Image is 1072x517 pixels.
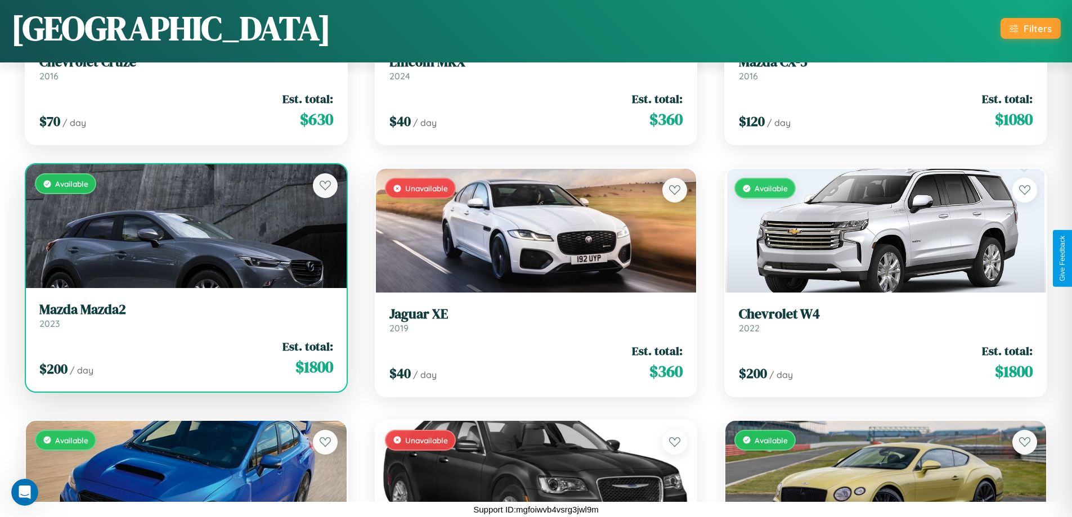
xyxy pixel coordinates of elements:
[632,91,683,107] span: Est. total:
[649,108,683,131] span: $ 360
[282,91,333,107] span: Est. total:
[739,54,1033,70] h3: Mazda CX-5
[982,91,1033,107] span: Est. total:
[300,108,333,131] span: $ 630
[1058,236,1066,281] div: Give Feedback
[995,108,1033,131] span: $ 1080
[739,54,1033,82] a: Mazda CX-52016
[39,359,68,378] span: $ 200
[767,117,791,128] span: / day
[39,302,333,318] h3: Mazda Mazda2
[632,343,683,359] span: Est. total:
[39,318,60,329] span: 2023
[405,435,448,445] span: Unavailable
[295,356,333,378] span: $ 1800
[282,338,333,354] span: Est. total:
[995,360,1033,383] span: $ 1800
[405,183,448,193] span: Unavailable
[389,364,411,383] span: $ 40
[39,70,59,82] span: 2016
[755,435,788,445] span: Available
[739,322,760,334] span: 2022
[769,369,793,380] span: / day
[739,112,765,131] span: $ 120
[473,502,599,517] p: Support ID: mgfoiwvb4vsrg3jwl9m
[389,54,683,82] a: Lincoln MKX2024
[389,306,683,334] a: Jaguar XE2019
[755,183,788,193] span: Available
[389,322,409,334] span: 2019
[739,70,758,82] span: 2016
[739,306,1033,322] h3: Chevrolet W4
[649,360,683,383] span: $ 360
[413,117,437,128] span: / day
[1001,18,1061,39] button: Filters
[39,112,60,131] span: $ 70
[11,479,38,506] iframe: Intercom live chat
[739,306,1033,334] a: Chevrolet W42022
[389,54,683,70] h3: Lincoln MKX
[62,117,86,128] span: / day
[70,365,93,376] span: / day
[389,112,411,131] span: $ 40
[39,302,333,329] a: Mazda Mazda22023
[39,54,333,82] a: Chevrolet Cruze2016
[11,5,331,51] h1: [GEOGRAPHIC_DATA]
[413,369,437,380] span: / day
[39,54,333,70] h3: Chevrolet Cruze
[389,70,410,82] span: 2024
[55,179,88,188] span: Available
[982,343,1033,359] span: Est. total:
[739,364,767,383] span: $ 200
[389,306,683,322] h3: Jaguar XE
[55,435,88,445] span: Available
[1024,23,1052,34] div: Filters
